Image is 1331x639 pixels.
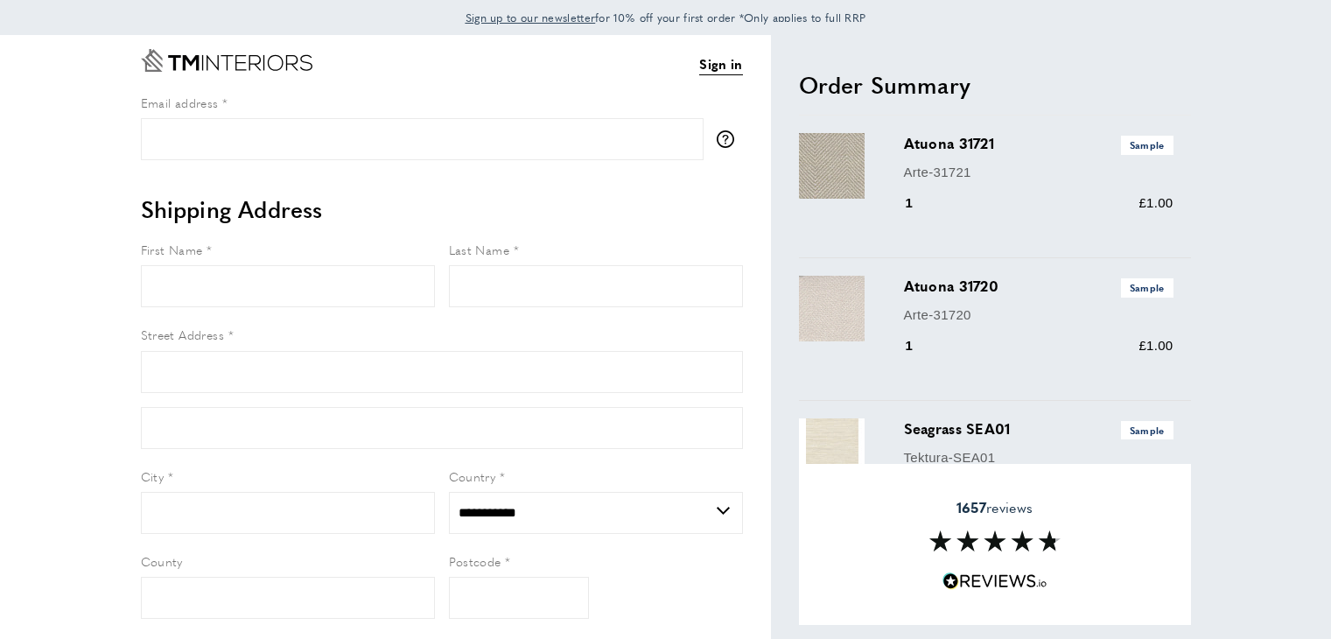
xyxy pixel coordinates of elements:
div: 1 [904,193,938,214]
img: Reviews section [929,531,1061,552]
img: Atuona 31720 [799,276,865,341]
p: Arte-31721 [904,162,1173,183]
img: Seagrass SEA01 [799,418,865,484]
h2: Order Summary [799,69,1191,101]
h3: Atuona 31721 [904,133,1173,154]
span: £1.00 [1138,195,1173,210]
a: Go to Home page [141,49,312,72]
span: Email address [141,94,219,111]
span: Last Name [449,241,510,258]
strong: 1657 [956,497,986,517]
span: Sign up to our newsletter [466,10,596,25]
span: Country [449,467,496,485]
span: Sample [1121,421,1173,439]
h2: Shipping Address [141,193,743,225]
p: Tektura-SEA01 [904,447,1173,468]
span: Street Address [141,326,225,343]
span: Sample [1121,278,1173,297]
p: Arte-31720 [904,305,1173,326]
span: for 10% off your first order *Only applies to full RRP [466,10,866,25]
span: £1.00 [1138,338,1173,353]
span: Postcode [449,552,501,570]
span: County [141,552,183,570]
span: First Name [141,241,203,258]
div: 1 [904,335,938,356]
img: Reviews.io 5 stars [942,573,1047,590]
span: reviews [956,499,1033,516]
span: City [141,467,165,485]
span: Sample [1121,136,1173,154]
img: Atuona 31721 [799,133,865,199]
a: Sign in [699,53,742,75]
button: More information [717,130,743,148]
h3: Atuona 31720 [904,276,1173,297]
a: Sign up to our newsletter [466,9,596,26]
h3: Seagrass SEA01 [904,418,1173,439]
